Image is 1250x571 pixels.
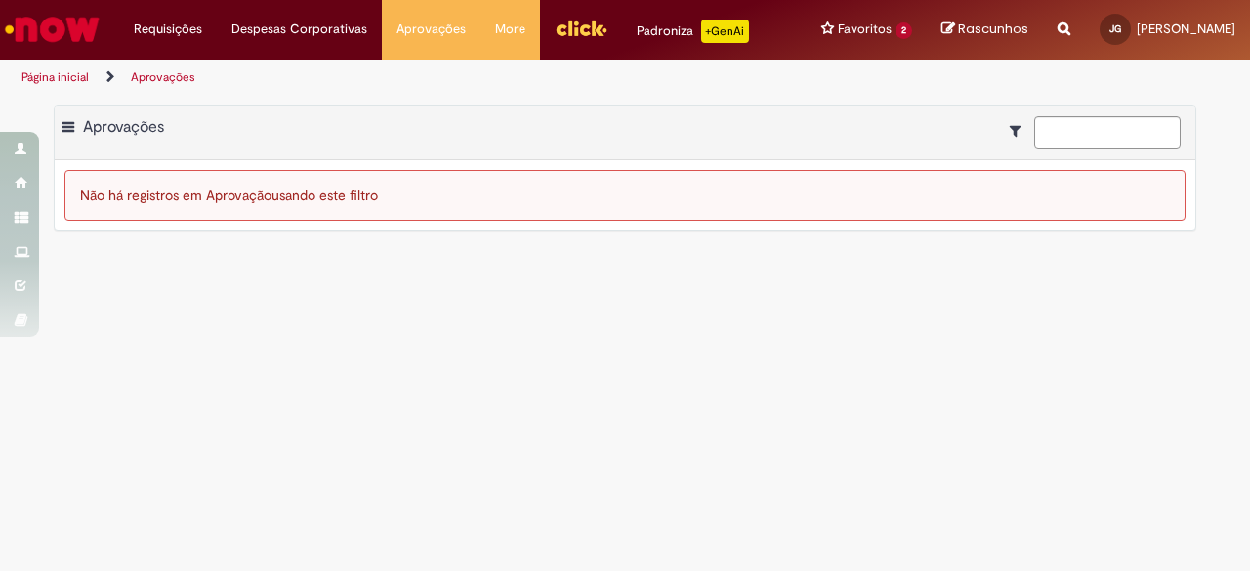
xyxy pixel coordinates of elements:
[396,20,466,39] span: Aprovações
[271,186,378,204] span: usando este filtro
[134,20,202,39] span: Requisições
[637,20,749,43] div: Padroniza
[1010,124,1030,138] i: Mostrar filtros para: Suas Solicitações
[231,20,367,39] span: Despesas Corporativas
[64,170,1186,221] div: Não há registros em Aprovação
[495,20,525,39] span: More
[1137,20,1235,37] span: [PERSON_NAME]
[15,60,818,96] ul: Trilhas de página
[896,22,912,39] span: 2
[701,20,749,43] p: +GenAi
[941,20,1028,39] a: Rascunhos
[131,69,195,85] a: Aprovações
[1109,22,1121,35] span: JG
[21,69,89,85] a: Página inicial
[2,10,103,49] img: ServiceNow
[838,20,892,39] span: Favoritos
[555,14,607,43] img: click_logo_yellow_360x200.png
[958,20,1028,38] span: Rascunhos
[83,117,164,137] span: Aprovações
